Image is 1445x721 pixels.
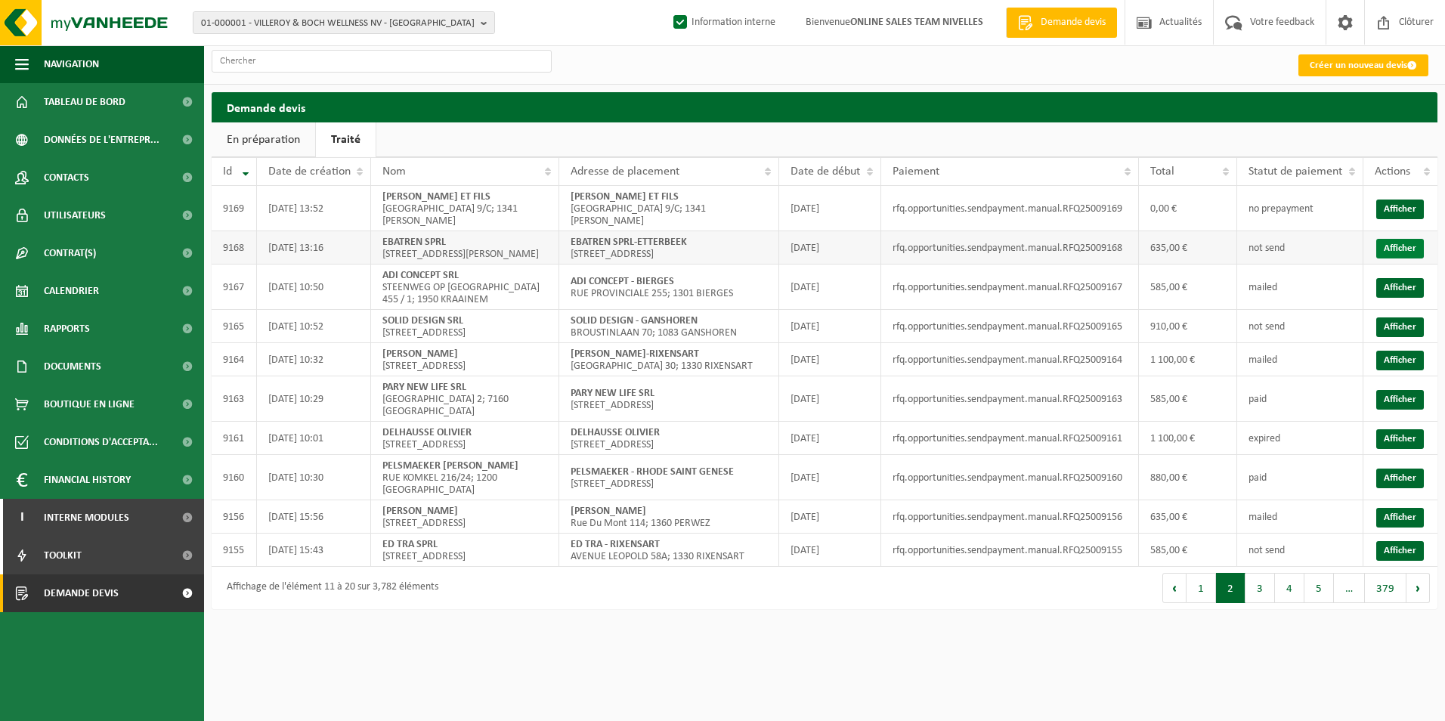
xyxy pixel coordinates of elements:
[44,121,159,159] span: Données de l'entrepr...
[1376,317,1424,337] a: Afficher
[1249,282,1277,293] span: mailed
[1249,203,1313,215] span: no prepayment
[779,186,881,231] td: [DATE]
[212,50,552,73] input: Chercher
[1139,231,1237,265] td: 635,00 €
[559,310,779,343] td: BROUSTINLAAN 70; 1083 GANSHOREN
[670,11,775,34] label: Information interne
[1298,54,1428,76] a: Créer un nouveau devis
[212,534,257,567] td: 9155
[1376,278,1424,298] a: Afficher
[1037,15,1109,30] span: Demande devis
[1139,500,1237,534] td: 635,00 €
[571,388,654,399] strong: PARY NEW LIFE SRL
[257,534,371,567] td: [DATE] 15:43
[1162,573,1187,603] button: Previous
[44,83,125,121] span: Tableau de bord
[257,310,371,343] td: [DATE] 10:52
[571,166,679,178] span: Adresse de placement
[44,348,101,385] span: Documents
[779,455,881,500] td: [DATE]
[44,461,131,499] span: Financial History
[1150,166,1174,178] span: Total
[881,422,1139,455] td: rfq.opportunities.sendpayment.manual.RFQ25009161
[219,574,438,602] div: Affichage de l'élément 11 à 20 sur 3,782 éléments
[371,231,559,265] td: [STREET_ADDRESS][PERSON_NAME]
[779,265,881,310] td: [DATE]
[1006,8,1117,38] a: Demande devis
[559,422,779,455] td: [STREET_ADDRESS]
[371,455,559,500] td: RUE KOMKEL 216/24; 1200 [GEOGRAPHIC_DATA]
[371,422,559,455] td: [STREET_ADDRESS]
[1139,310,1237,343] td: 910,00 €
[44,310,90,348] span: Rapports
[571,276,674,287] strong: ADI CONCEPT - BIERGES
[1249,433,1280,444] span: expired
[1249,354,1277,366] span: mailed
[1249,394,1267,405] span: paid
[881,500,1139,534] td: rfq.opportunities.sendpayment.manual.RFQ25009156
[316,122,376,157] a: Traité
[44,272,99,310] span: Calendrier
[1249,166,1342,178] span: Statut de paiement
[1334,573,1365,603] span: …
[571,315,698,326] strong: SOLID DESIGN - GANSHOREN
[382,315,463,326] strong: SOLID DESIGN SRL
[779,343,881,376] td: [DATE]
[559,265,779,310] td: RUE PROVINCIALE 255; 1301 BIERGES
[15,499,29,537] span: I
[559,500,779,534] td: Rue Du Mont 114; 1360 PERWEZ
[257,231,371,265] td: [DATE] 13:16
[881,455,1139,500] td: rfq.opportunities.sendpayment.manual.RFQ25009160
[371,343,559,376] td: [STREET_ADDRESS]
[779,310,881,343] td: [DATE]
[1187,573,1216,603] button: 1
[382,539,438,550] strong: ED TRA SPRL
[559,376,779,422] td: [STREET_ADDRESS]
[881,186,1139,231] td: rfq.opportunities.sendpayment.manual.RFQ25009169
[382,460,518,472] strong: PELSMAEKER [PERSON_NAME]
[212,265,257,310] td: 9167
[212,455,257,500] td: 9160
[881,376,1139,422] td: rfq.opportunities.sendpayment.manual.RFQ25009163
[559,534,779,567] td: AVENUE LEOPOLD 58A; 1330 RIXENSART
[382,427,472,438] strong: DELHAUSSE OLIVIER
[1245,573,1275,603] button: 3
[382,348,458,360] strong: [PERSON_NAME]
[1376,239,1424,258] a: Afficher
[779,422,881,455] td: [DATE]
[257,186,371,231] td: [DATE] 13:52
[1249,545,1285,556] span: not send
[257,422,371,455] td: [DATE] 10:01
[779,500,881,534] td: [DATE]
[571,427,660,438] strong: DELHAUSSE OLIVIER
[257,265,371,310] td: [DATE] 10:50
[571,348,699,360] strong: [PERSON_NAME]-RIXENSART
[371,265,559,310] td: STEENWEG OP [GEOGRAPHIC_DATA] 455 / 1; 1950 KRAAINEM
[371,376,559,422] td: [GEOGRAPHIC_DATA] 2; 7160 [GEOGRAPHIC_DATA]
[201,12,475,35] span: 01-000001 - VILLEROY & BOCH WELLNESS NV - [GEOGRAPHIC_DATA]
[881,265,1139,310] td: rfq.opportunities.sendpayment.manual.RFQ25009167
[881,534,1139,567] td: rfq.opportunities.sendpayment.manual.RFQ25009155
[212,122,315,157] a: En préparation
[1249,472,1267,484] span: paid
[779,376,881,422] td: [DATE]
[559,186,779,231] td: [GEOGRAPHIC_DATA] 9/C; 1341 [PERSON_NAME]
[44,234,96,272] span: Contrat(s)
[1139,376,1237,422] td: 585,00 €
[212,186,257,231] td: 9169
[1249,243,1285,254] span: not send
[881,343,1139,376] td: rfq.opportunities.sendpayment.manual.RFQ25009164
[212,343,257,376] td: 9164
[382,237,446,248] strong: EBATREN SPRL
[893,166,939,178] span: Paiement
[571,466,734,478] strong: PELSMAEKER - RHODE SAINT GENESE
[44,45,99,83] span: Navigation
[779,534,881,567] td: [DATE]
[1249,321,1285,333] span: not send
[382,166,406,178] span: Nom
[257,455,371,500] td: [DATE] 10:30
[571,237,687,248] strong: EBATREN SPRL-ETTERBEEK
[1376,390,1424,410] a: Afficher
[1139,265,1237,310] td: 585,00 €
